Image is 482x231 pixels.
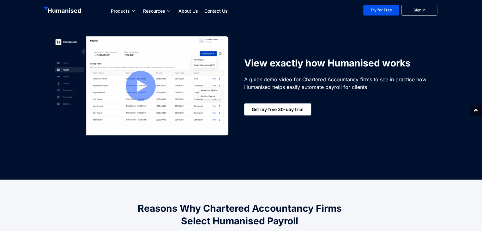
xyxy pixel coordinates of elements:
[401,5,437,16] a: Sign In
[175,7,201,15] a: About Us
[124,202,356,227] h3: Reasons Why Chartered Accountancy Firms Select Humanised Payroll
[44,6,82,15] img: Humanised Logo
[108,7,140,15] a: Products
[201,7,231,15] a: Contact Us
[244,103,311,115] a: Get my free 30-day trial
[244,76,438,91] p: A quick demo video for Chartered Accountancy firms to see in practice how Humanised helps easily ...
[363,5,399,16] a: Try for Free
[140,7,175,15] a: Resources
[252,107,304,112] span: Get my free 30-day trial
[244,57,438,69] h3: View exactly how Humanised works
